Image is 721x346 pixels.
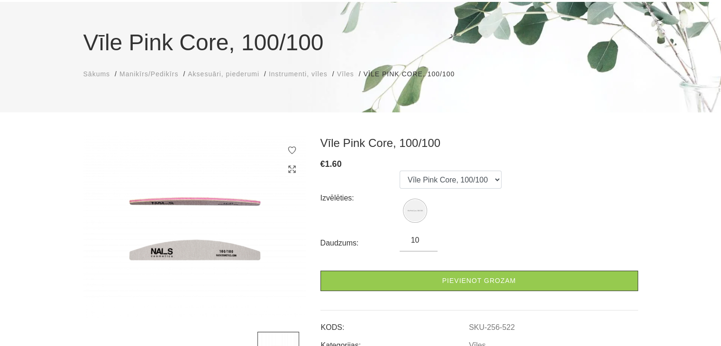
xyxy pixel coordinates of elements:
h1: Vīle Pink Core, 100/100 [83,26,638,60]
a: Vīles [337,69,354,79]
li: Vīle Pink Core, 100/100 [364,69,465,79]
a: SKU-256-522 [469,323,515,332]
a: Pievienot grozam [320,271,638,291]
span: Aksesuāri, piederumi [188,70,259,78]
div: Izvēlēties: [320,191,400,206]
td: KODS: [320,315,469,333]
span: Sākums [83,70,110,78]
img: Vīle Pink Core, 100/100 [404,200,426,221]
span: Instrumenti, vīles [269,70,328,78]
a: Sākums [83,69,110,79]
a: Aksesuāri, piederumi [188,69,259,79]
div: Daudzums: [320,236,400,251]
a: Manikīrs/Pedikīrs [119,69,178,79]
span: Vīles [337,70,354,78]
span: 1.60 [325,159,342,169]
h3: Vīle Pink Core, 100/100 [320,136,638,150]
span: Manikīrs/Pedikīrs [119,70,178,78]
a: Instrumenti, vīles [269,69,328,79]
img: ... [83,136,306,318]
span: € [320,159,325,169]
